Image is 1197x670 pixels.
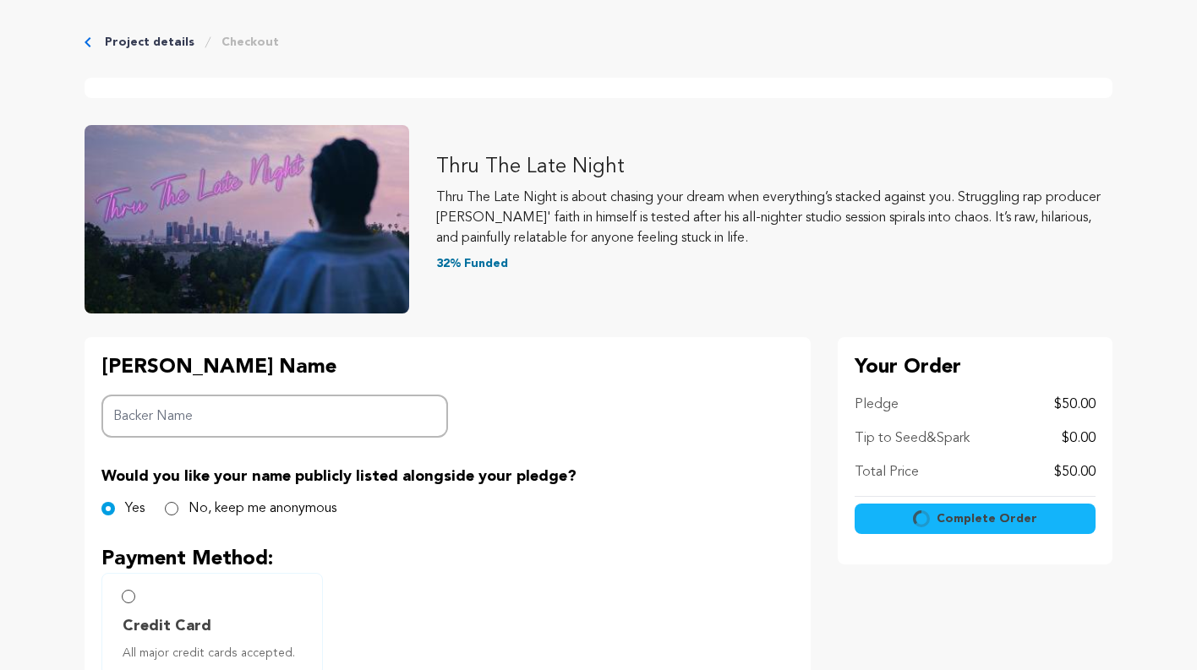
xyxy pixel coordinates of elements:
div: Breadcrumb [85,34,1112,51]
p: Your Order [855,354,1096,381]
img: Thru The Late Night image [85,125,409,313]
p: $0.00 [1062,428,1096,449]
p: 32% Funded [436,255,1112,272]
a: Project details [105,34,194,51]
p: Would you like your name publicly listed alongside your pledge? [101,465,794,488]
p: Tip to Seed&Spark [855,428,970,449]
input: Backer Name [101,395,448,438]
p: $50.00 [1054,395,1096,415]
p: [PERSON_NAME] Name [101,354,448,381]
p: Pledge [855,395,899,415]
label: Yes [125,498,145,519]
button: Complete Order [855,504,1096,534]
p: $50.00 [1054,462,1096,482]
span: All major credit cards accepted. [123,645,309,662]
p: Thru The Late Night [436,154,1112,181]
span: Complete Order [937,510,1037,527]
p: Total Price [855,462,919,482]
p: Payment Method: [101,546,794,573]
p: Thru The Late Night is about chasing your dream when everything’s stacked against you. Struggling... [436,188,1112,248]
span: Credit Card [123,614,211,638]
label: No, keep me anonymous [189,498,336,519]
a: Checkout [221,34,279,51]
